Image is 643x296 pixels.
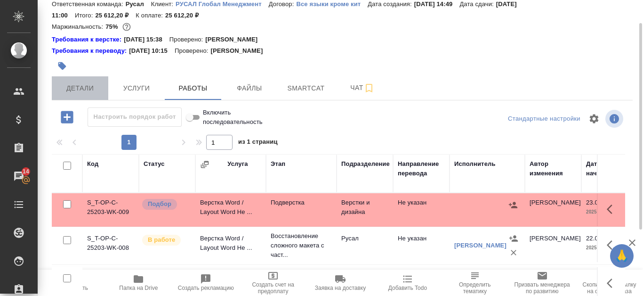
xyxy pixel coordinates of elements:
[141,198,191,211] div: Можно подбирать исполнителей
[459,0,496,8] p: Дата сдачи:
[148,199,171,209] p: Подбор
[75,12,95,19] p: Итого:
[368,0,414,8] p: Дата создания:
[195,193,266,226] td: Верстка Word / Layout Word Не ...
[121,21,133,33] button: 5388.40 RUB;
[172,270,240,296] button: Создать рекламацию
[506,231,521,246] button: Назначить
[175,46,211,56] p: Проверено:
[447,281,503,295] span: Определить тематику
[87,159,98,169] div: Код
[240,270,307,296] button: Создать счет на предоплату
[506,246,521,260] button: Удалить
[506,198,520,212] button: Назначить
[195,229,266,262] td: Верстка Word / Layout Word Не ...
[269,0,297,8] p: Договор:
[151,0,176,8] p: Клиент:
[176,0,269,8] p: РУСАЛ Глобал Менеджмент
[245,281,301,295] span: Создать счет на предоплату
[119,285,158,291] span: Папка на Drive
[105,23,120,30] p: 75%
[227,159,248,169] div: Услуга
[363,82,375,94] svg: Подписаться
[52,35,124,44] div: Нажми, чтобы открыть папку с инструкцией
[601,198,624,221] button: Здесь прячутся важные кнопки
[82,229,139,262] td: S_T-OP-C-25203-WK-008
[52,23,105,30] p: Маржинальность:
[271,198,332,207] p: Подверстка
[57,82,103,94] span: Детали
[105,270,172,296] button: Папка на Drive
[82,193,139,226] td: S_T-OP-C-25203-WK-009
[586,199,603,206] p: 23.09,
[136,12,165,19] p: К оплате:
[586,235,603,242] p: 22.09,
[283,82,329,94] span: Smartcat
[614,246,630,266] span: 🙏
[601,234,624,256] button: Здесь прячутся важные кнопки
[238,136,278,150] span: из 1 страниц
[210,46,270,56] p: [PERSON_NAME]
[52,46,129,56] a: Требования к переводу:
[398,159,445,178] div: Направление перевода
[341,159,390,169] div: Подразделение
[141,234,191,247] div: Исполнитель выполняет работу
[388,285,427,291] span: Добавить Todo
[576,270,643,296] button: Скопировать ссылку на оценку заказа
[38,270,105,296] button: Пересчитать
[337,229,393,262] td: Русал
[114,82,159,94] span: Услуги
[530,159,577,178] div: Автор изменения
[227,82,272,94] span: Файлы
[605,110,625,128] span: Посмотреть информацию
[170,82,216,94] span: Работы
[393,229,450,262] td: Не указан
[54,107,80,127] button: Добавить работу
[200,160,209,169] button: Сгруппировать
[506,112,583,126] div: split button
[525,229,581,262] td: [PERSON_NAME]
[126,0,151,8] p: Русал
[601,272,624,295] button: Здесь прячутся важные кнопки
[203,108,263,127] span: Включить последовательность
[124,35,169,44] p: [DATE] 15:38
[17,167,35,176] span: 14
[454,242,506,249] a: [PERSON_NAME]
[441,270,508,296] button: Определить тематику
[2,164,35,188] a: 14
[508,270,576,296] button: Призвать менеджера по развитию
[271,231,332,260] p: Восстановление сложного макета с част...
[586,207,624,217] p: 2025
[129,46,175,56] p: [DATE] 10:15
[205,35,265,44] p: [PERSON_NAME]
[165,12,206,19] p: 25 612,20 ₽
[586,159,624,178] div: Дата начала
[52,35,124,44] a: Требования к верстке:
[307,270,374,296] button: Заявка на доставку
[52,46,129,56] div: Нажми, чтобы открыть папку с инструкцией
[610,244,634,268] button: 🙏
[52,56,72,76] button: Добавить тэг
[169,35,206,44] p: Проверено:
[148,235,175,245] p: В работе
[583,107,605,130] span: Настроить таблицу
[52,0,126,8] p: Ответственная команда:
[144,159,165,169] div: Статус
[271,159,285,169] div: Этап
[374,270,441,296] button: Добавить Todo
[315,285,366,291] span: Заявка на доставку
[178,285,234,291] span: Создать рекламацию
[525,193,581,226] td: [PERSON_NAME]
[296,0,368,8] p: Все языки кроме кит
[586,243,624,253] p: 2025
[337,193,393,226] td: Верстки и дизайна
[581,281,637,295] span: Скопировать ссылку на оценку заказа
[340,82,385,94] span: Чат
[95,12,136,19] p: 25 612,20 ₽
[454,159,496,169] div: Исполнитель
[414,0,460,8] p: [DATE] 14:49
[393,193,450,226] td: Не указан
[514,281,570,295] span: Призвать менеджера по развитию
